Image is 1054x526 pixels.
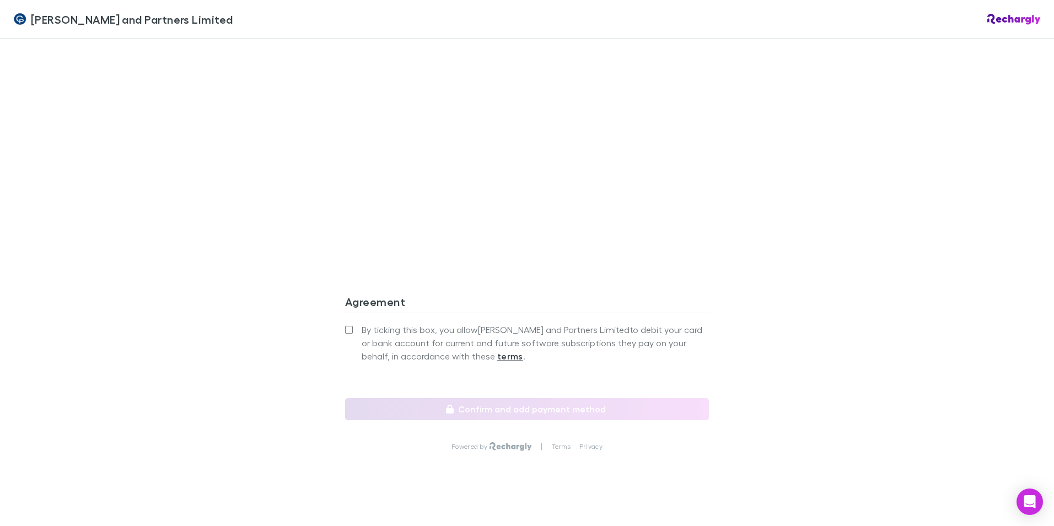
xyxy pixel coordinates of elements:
[362,323,709,363] span: By ticking this box, you allow [PERSON_NAME] and Partners Limited to debit your card or bank acco...
[541,442,542,451] p: |
[552,442,571,451] a: Terms
[987,14,1041,25] img: Rechargly Logo
[579,442,603,451] a: Privacy
[490,442,532,451] img: Rechargly Logo
[31,11,233,28] span: [PERSON_NAME] and Partners Limited
[451,442,490,451] p: Powered by
[345,295,709,313] h3: Agreement
[13,13,26,26] img: Coates and Partners Limited's Logo
[345,398,709,420] button: Confirm and add payment method
[1017,489,1043,515] div: Open Intercom Messenger
[497,351,523,362] strong: terms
